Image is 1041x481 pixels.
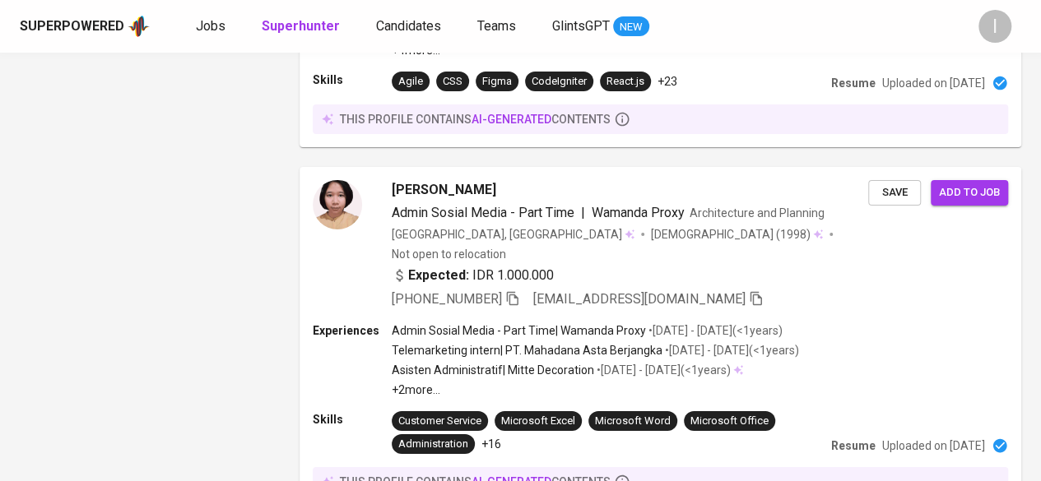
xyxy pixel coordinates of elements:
[606,74,644,90] div: React.js
[408,266,469,285] b: Expected:
[581,203,585,223] span: |
[501,414,575,429] div: Microsoft Excel
[392,362,594,378] p: Asisten Administratif | Mitte Decoration
[831,75,876,91] p: Resume
[931,180,1008,206] button: Add to job
[552,16,649,37] a: GlintsGPT NEW
[313,72,392,88] p: Skills
[398,414,481,429] div: Customer Service
[532,74,587,90] div: CodeIgniter
[392,246,506,262] p: Not open to relocation
[978,10,1011,43] div: I
[690,414,769,429] div: Microsoft Office
[392,382,799,398] p: +2 more ...
[613,19,649,35] span: NEW
[398,437,468,452] div: Administration
[128,14,150,39] img: app logo
[398,74,423,90] div: Agile
[481,436,501,452] p: +16
[20,17,124,36] div: Superpowered
[662,342,799,358] p: • [DATE] - [DATE] ( <1 years )
[392,180,496,200] span: [PERSON_NAME]
[313,180,362,229] img: d329729e272e8b91f61c477cfa6f9698.jpg
[392,291,502,307] span: [PHONE_NUMBER]
[552,18,610,34] span: GlintsGPT
[882,75,985,91] p: Uploaded on [DATE]
[939,183,1000,202] span: Add to job
[392,226,634,243] div: [GEOGRAPHIC_DATA], [GEOGRAPHIC_DATA]
[595,414,671,429] div: Microsoft Word
[651,226,823,243] div: (1998)
[472,113,551,126] span: AI-generated
[313,411,392,428] p: Skills
[594,362,731,378] p: • [DATE] - [DATE] ( <1 years )
[262,16,343,37] a: Superhunter
[392,266,554,285] div: IDR 1.000.000
[313,322,392,339] p: Experiences
[443,74,462,90] div: CSS
[392,342,662,358] p: Telemarketing intern | PT. Mahadana Asta Berjangka
[882,437,985,454] p: Uploaded on [DATE]
[876,183,913,202] span: Save
[592,205,685,220] span: Wamanda Proxy
[831,437,876,454] p: Resume
[477,18,516,34] span: Teams
[196,16,229,37] a: Jobs
[477,16,519,37] a: Teams
[376,16,444,37] a: Candidates
[262,18,340,34] b: Superhunter
[392,322,646,339] p: Admin Sosial Media - Part Time | Wamanda Proxy
[340,111,611,127] p: this profile contains contents
[646,322,783,339] p: • [DATE] - [DATE] ( <1 years )
[20,14,150,39] a: Superpoweredapp logo
[868,180,921,206] button: Save
[690,206,825,220] span: Architecture and Planning
[376,18,441,34] span: Candidates
[533,291,746,307] span: [EMAIL_ADDRESS][DOMAIN_NAME]
[651,226,776,243] span: [DEMOGRAPHIC_DATA]
[392,205,574,220] span: Admin Sosial Media - Part Time
[196,18,225,34] span: Jobs
[658,73,677,90] p: +23
[482,74,512,90] div: Figma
